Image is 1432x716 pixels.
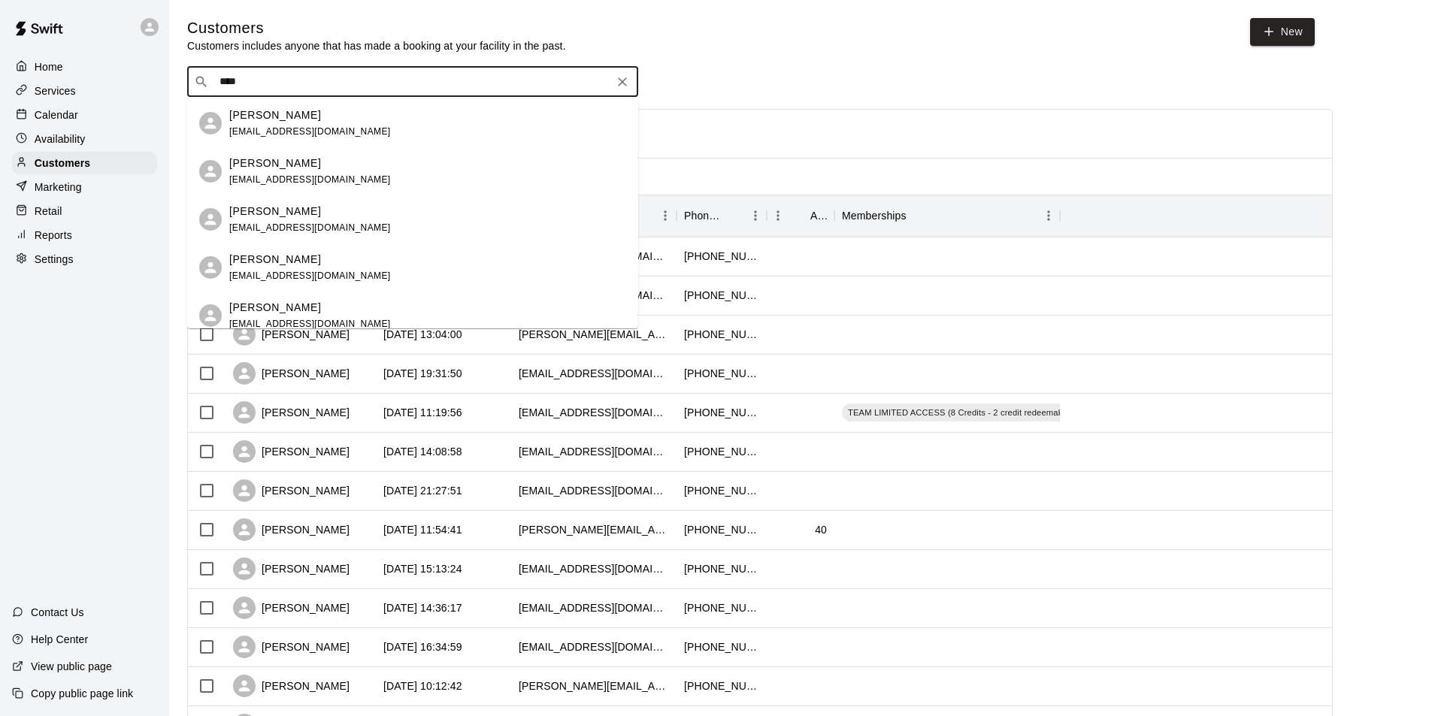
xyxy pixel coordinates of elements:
div: paul.tittu@gmail.com [519,678,669,693]
div: 2025-07-29 10:12:42 [383,678,462,693]
div: 2025-08-03 11:54:41 [383,522,462,537]
div: Abdul Polani [199,208,222,231]
span: [EMAIL_ADDRESS][DOMAIN_NAME] [229,126,391,137]
div: [PERSON_NAME] [233,479,350,502]
div: +13467412249 [684,405,759,420]
div: rehman.saghir@yahoo.com [519,600,669,615]
a: Reports [12,224,157,246]
p: Help Center [31,632,88,647]
div: 2025-08-05 14:08:58 [383,444,462,459]
div: Phone Number [684,195,723,237]
p: [PERSON_NAME] [229,300,321,316]
div: aapatel1992@yahoo.com [519,639,669,654]
div: +12816622861 [684,639,759,654]
div: [PERSON_NAME] [233,362,350,385]
div: +13462080014 [684,444,759,459]
p: Home [35,59,63,74]
div: 2025-07-29 16:34:59 [383,639,462,654]
div: TEAM LIMITED ACCESS (8 Credits - 2 credit redeemable daily) [842,403,1099,421]
div: [PERSON_NAME] [233,675,350,697]
div: [PERSON_NAME] [233,597,350,619]
button: Clear [612,71,633,92]
p: Retail [35,204,62,219]
a: Retail [12,200,157,222]
div: manas.5219@gmail.com [519,522,669,537]
div: +18327719504 [684,366,759,381]
div: Phone Number [677,195,767,237]
div: Age [767,195,834,237]
div: sufisafa0@gmail.com [519,483,669,498]
button: Menu [654,204,677,227]
div: Services [12,80,157,102]
span: [EMAIL_ADDRESS][DOMAIN_NAME] [229,319,391,329]
p: Availability [35,131,86,147]
a: Calendar [12,104,157,126]
p: Customers [35,156,90,171]
p: View public page [31,659,112,674]
div: +15406050143 [684,561,759,576]
div: Abdullah Siddique [199,160,222,183]
div: Abdullah Siddiqui [199,256,222,279]
div: 2025-07-30 15:13:24 [383,561,462,576]
p: Services [35,83,76,98]
div: +14402229840 [684,249,759,264]
div: [PERSON_NAME] [233,518,350,541]
button: Menu [744,204,767,227]
a: Marketing [12,176,157,198]
div: Memberships [842,195,907,237]
button: Menu [767,204,789,227]
button: Menu [1037,204,1060,227]
div: 2025-08-06 19:31:50 [383,366,462,381]
div: 2025-08-08 13:04:00 [383,327,462,342]
h5: Customers [187,18,566,38]
div: Search customers by name or email [187,67,638,97]
div: jithin.jacob81@gmail.com [519,327,669,342]
div: +13369264487 [684,522,759,537]
span: [EMAIL_ADDRESS][DOMAIN_NAME] [229,222,391,233]
div: 2025-07-30 14:36:17 [383,600,462,615]
div: +19793551718 [684,327,759,342]
span: [EMAIL_ADDRESS][DOMAIN_NAME] [229,270,391,281]
a: Home [12,56,157,78]
div: Abdul Khan [199,112,222,134]
span: TEAM LIMITED ACCESS (8 Credits - 2 credit redeemable daily) [842,406,1099,418]
div: Memberships [834,195,1060,237]
div: stafinjacob@outlook.com [519,444,669,459]
div: [PERSON_NAME] [233,401,350,424]
div: pratikravindrav@vt.edu [519,561,669,576]
div: Email [511,195,677,237]
div: 2025-08-04 21:27:51 [383,483,462,498]
div: +19799858020 [684,288,759,303]
div: sh388584@gmail.com [519,405,669,420]
a: Settings [12,248,157,270]
div: [PERSON_NAME] [233,323,350,346]
a: Customers [12,152,157,174]
span: [EMAIL_ADDRESS][DOMAIN_NAME] [229,174,391,185]
a: New [1250,18,1315,46]
div: Abdul Rahman [199,304,222,327]
a: Availability [12,128,157,150]
p: Calendar [35,107,78,122]
p: Customers includes anyone that has made a booking at your facility in the past. [187,38,566,53]
div: +17133022813 [684,483,759,498]
div: [PERSON_NAME] [233,636,350,658]
div: +12815699110 [684,678,759,693]
div: 40 [815,522,827,537]
p: [PERSON_NAME] [229,156,321,171]
div: [PERSON_NAME] [233,557,350,580]
div: Age [810,195,827,237]
button: Sort [907,205,928,226]
p: [PERSON_NAME] [229,204,321,219]
div: [PERSON_NAME] [233,440,350,463]
p: Copy public page link [31,686,133,701]
button: Sort [723,205,744,226]
p: Reports [35,228,72,243]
